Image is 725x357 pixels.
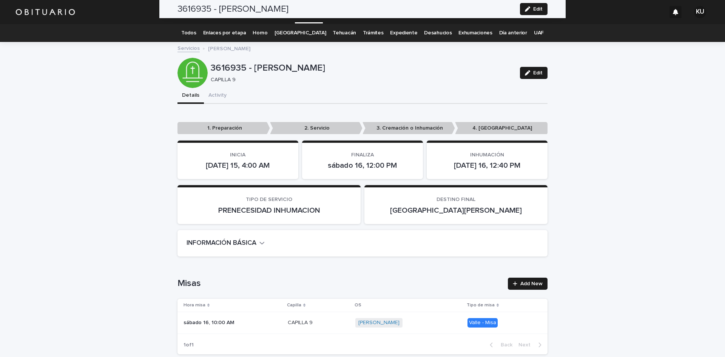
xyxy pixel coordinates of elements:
tr: sábado 16, 10:00 AMsábado 16, 10:00 AM CAPILLA 9CAPILLA 9 [PERSON_NAME] Valle - Misa [177,312,548,334]
h1: Misas [177,278,503,289]
p: Capilla [287,301,301,309]
button: Edit [520,67,548,79]
p: 2. Servicio [270,122,362,134]
span: Back [496,342,512,348]
a: Trámites [363,24,384,42]
p: Hora misa [184,301,205,309]
p: 3616935 - [PERSON_NAME] [211,63,514,74]
a: Tehuacán [333,24,356,42]
img: HUM7g2VNRLqGMmR9WVqf [15,5,76,20]
p: 3. Cremación o Inhumación [362,122,455,134]
a: Servicios [177,43,200,52]
a: Desahucios [424,24,452,42]
span: INHUMACIÓN [470,152,504,158]
p: 1. Preparación [177,122,270,134]
a: Enlaces por etapa [203,24,246,42]
button: Details [177,88,204,104]
p: [PERSON_NAME] [208,44,250,52]
button: INFORMACIÓN BÁSICA [187,239,265,247]
p: sábado 16, 12:00 PM [311,161,414,170]
p: [DATE] 15, 4:00 AM [187,161,289,170]
div: KU [694,6,706,18]
p: Tipo de misa [467,301,495,309]
a: Exhumaciones [458,24,492,42]
p: 4. [GEOGRAPHIC_DATA] [455,122,548,134]
p: [GEOGRAPHIC_DATA][PERSON_NAME] [373,206,538,215]
a: Horno [253,24,267,42]
span: Next [518,342,535,348]
button: Next [515,342,548,348]
p: PRENECESIDAD INHUMACION [187,206,352,215]
a: UAF [534,24,544,42]
span: TIPO DE SERVICIO [246,197,292,202]
span: DESTINO FINAL [437,197,475,202]
span: Add New [520,281,543,286]
span: Edit [533,70,543,76]
span: INICIA [230,152,245,158]
a: Expediente [390,24,417,42]
p: sábado 16, 10:00 AM [184,318,236,326]
a: Add New [508,278,548,290]
a: [GEOGRAPHIC_DATA] [275,24,326,42]
p: CAPILLA 9 [211,77,511,83]
button: Activity [204,88,231,104]
h2: INFORMACIÓN BÁSICA [187,239,256,247]
button: Back [484,342,515,348]
a: Todos [181,24,196,42]
p: OS [355,301,361,309]
span: FINALIZA [351,152,374,158]
p: 1 of 1 [177,336,200,354]
p: [DATE] 16, 12:40 PM [436,161,538,170]
a: [PERSON_NAME] [358,320,400,326]
p: CAPILLA 9 [288,318,314,326]
div: Valle - Misa [467,318,498,328]
a: Día anterior [499,24,527,42]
